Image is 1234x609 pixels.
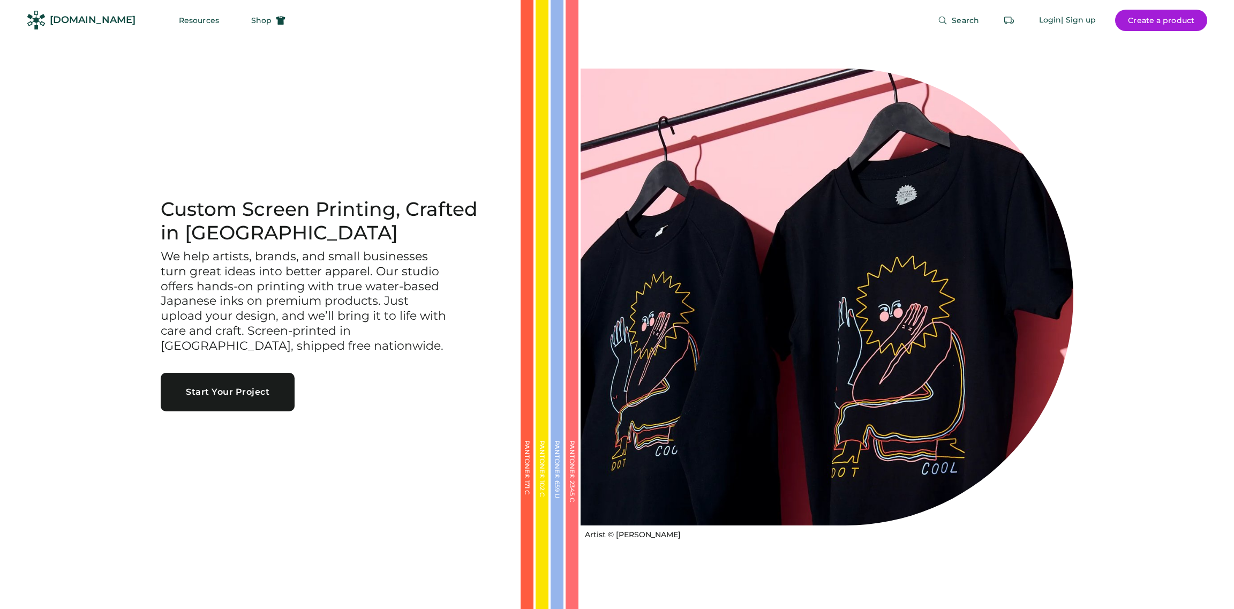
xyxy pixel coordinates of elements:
button: Resources [166,10,232,31]
div: Artist © [PERSON_NAME] [585,530,681,540]
button: Search [925,10,992,31]
button: Create a product [1115,10,1207,31]
div: [DOMAIN_NAME] [50,13,136,27]
div: PANTONE® 102 C [539,440,545,547]
img: Rendered Logo - Screens [27,11,46,29]
div: PANTONE® 171 C [524,440,530,547]
span: Shop [251,17,272,24]
span: Search [952,17,979,24]
a: Artist © [PERSON_NAME] [581,525,681,540]
h3: We help artists, brands, and small businesses turn great ideas into better apparel. Our studio of... [161,249,450,354]
h1: Custom Screen Printing, Crafted in [GEOGRAPHIC_DATA] [161,198,495,245]
iframe: Front Chat [1183,561,1229,607]
div: PANTONE® 2345 C [569,440,575,547]
div: PANTONE® 659 U [554,440,560,547]
div: | Sign up [1061,15,1096,26]
div: Login [1039,15,1062,26]
button: Retrieve an order [998,10,1020,31]
button: Shop [238,10,298,31]
button: Start Your Project [161,373,295,411]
